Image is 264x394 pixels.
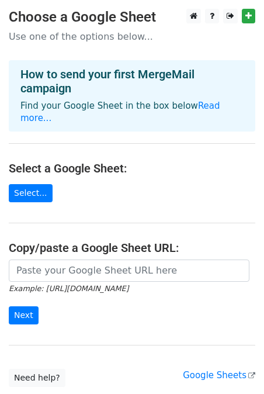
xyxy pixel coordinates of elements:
a: Read more... [20,101,220,123]
small: Example: [URL][DOMAIN_NAME] [9,284,128,293]
a: Need help? [9,369,65,387]
a: Google Sheets [183,370,255,381]
a: Select... [9,184,53,202]
input: Paste your Google Sheet URL here [9,260,249,282]
p: Find your Google Sheet in the box below [20,100,244,125]
p: Use one of the options below... [9,30,255,43]
input: Next [9,306,39,324]
h3: Choose a Google Sheet [9,9,255,26]
h4: Select a Google Sheet: [9,161,255,175]
h4: How to send your first MergeMail campaign [20,67,244,95]
h4: Copy/paste a Google Sheet URL: [9,241,255,255]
